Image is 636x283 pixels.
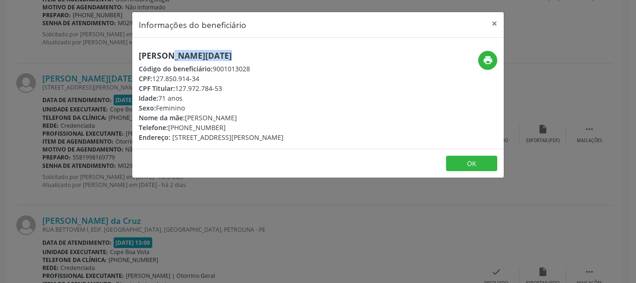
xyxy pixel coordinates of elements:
[139,64,284,74] div: 9001013028
[139,113,284,123] div: [PERSON_NAME]
[446,156,497,172] button: OK
[139,74,284,83] div: 127.850.914-34
[172,133,284,142] span: [STREET_ADDRESS][PERSON_NAME]
[139,103,284,113] div: Feminino
[139,113,185,122] span: Nome da mãe:
[139,123,168,132] span: Telefone:
[139,104,156,112] span: Sexo:
[139,94,158,103] span: Idade:
[139,133,170,142] span: Endereço:
[139,74,152,83] span: CPF:
[483,55,493,65] i: print
[139,51,284,61] h5: [PERSON_NAME][DATE]
[139,84,175,93] span: CPF Titular:
[478,51,497,70] button: print
[139,19,246,31] h5: Informações do beneficiário
[139,123,284,132] div: [PHONE_NUMBER]
[139,83,284,93] div: 127.972.784-53
[485,12,504,35] button: Close
[139,93,284,103] div: 71 anos
[139,64,213,73] span: Código do beneficiário:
